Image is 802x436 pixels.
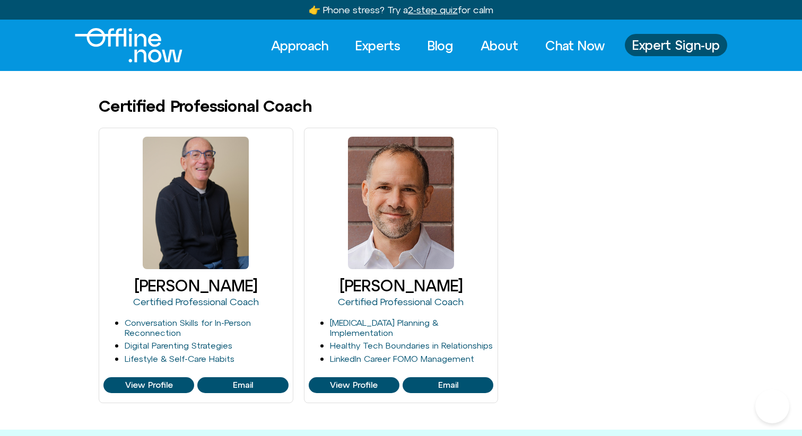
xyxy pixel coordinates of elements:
a: LinkedIn Career FOMO Management [330,354,474,363]
img: offline.now [75,28,182,63]
a: Approach [261,34,338,57]
a: 👉 Phone stress? Try a2-step quizfor calm [309,4,493,15]
a: View Profile of Eli Singer [403,377,493,393]
a: [PERSON_NAME] [134,277,257,295]
iframe: Botpress [755,389,789,423]
nav: Menu [261,34,614,57]
span: Email [233,380,253,390]
span: Expert Sign-up [632,38,720,52]
a: View Profile of Eli Singer [309,377,399,393]
span: View Profile [330,380,378,390]
a: [PERSON_NAME] [339,277,463,295]
a: Lifestyle & Self-Care Habits [125,354,234,363]
a: Certified Professional Coach [338,296,464,307]
a: Conversation Skills for In-Person Reconnection [125,318,251,337]
a: Blog [418,34,463,57]
div: Logo [75,28,164,63]
u: 2-step quiz [408,4,458,15]
a: View Profile of Mark Diamond [103,377,194,393]
a: About [471,34,528,57]
a: View Profile of Mark Diamond [197,377,288,393]
span: Email [438,380,458,390]
a: [MEDICAL_DATA] Planning & Implementation [330,318,438,337]
a: Healthy Tech Boundaries in Relationships [330,341,493,350]
a: Certified Professional Coach [133,296,259,307]
h1: Certified Professional Coach [99,97,312,115]
a: Digital Parenting Strategies [125,341,232,350]
a: Expert Sign-up [625,34,727,56]
a: Experts [346,34,410,57]
a: Chat Now [536,34,614,57]
span: View Profile [125,380,173,390]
